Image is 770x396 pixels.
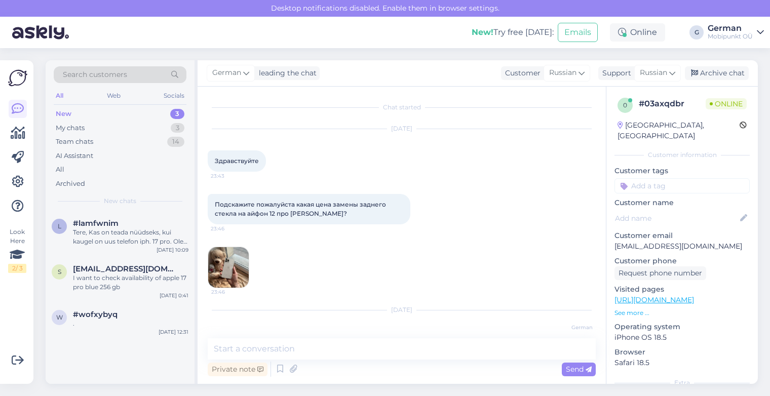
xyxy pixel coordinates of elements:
[56,109,71,119] div: New
[614,197,750,208] p: Customer name
[215,157,259,165] span: Здравствуйте
[212,67,241,78] span: German
[472,27,493,37] b: New!
[614,241,750,252] p: [EMAIL_ADDRESS][DOMAIN_NAME]
[211,288,249,296] span: 23:46
[208,305,596,314] div: [DATE]
[614,230,750,241] p: Customer email
[105,89,123,102] div: Web
[501,68,541,78] div: Customer
[56,151,93,161] div: AI Assistant
[208,124,596,133] div: [DATE]
[215,201,388,217] span: Подскажите пожалуйста какая цена замены заднего стекла на айфон 12 про [PERSON_NAME]?
[555,324,593,331] span: German
[171,123,184,133] div: 3
[211,172,249,180] span: 23:43
[56,137,93,147] div: Team chats
[689,25,704,39] div: G
[708,24,753,32] div: German
[73,228,188,246] div: Tere, Kas on teada nüüdseks, kui kaugel on uus telefon iph. 17 pro. Olen eeltellimuse teinud, kui...
[614,284,750,295] p: Visited pages
[614,266,706,280] div: Request phone number
[73,264,178,273] span: Shubham971992@gmail.com
[8,68,27,88] img: Askly Logo
[56,165,64,175] div: All
[640,67,667,78] span: Russian
[614,322,750,332] p: Operating system
[708,32,753,41] div: Mobipunkt OÜ
[614,308,750,318] p: See more ...
[58,222,61,230] span: l
[104,196,136,206] span: New chats
[614,178,750,193] input: Add a tag
[73,319,188,328] div: .
[208,103,596,112] div: Chat started
[614,358,750,368] p: Safari 18.5
[614,150,750,160] div: Customer information
[73,219,119,228] span: #lamfwnim
[170,109,184,119] div: 3
[614,166,750,176] p: Customer tags
[157,246,188,254] div: [DATE] 10:09
[558,23,598,42] button: Emails
[706,98,747,109] span: Online
[708,24,764,41] a: GermanMobipunkt OÜ
[73,310,118,319] span: #wofxybyq
[159,328,188,336] div: [DATE] 12:31
[73,273,188,292] div: I want to check availability of apple 17 pro blue 256 gb
[614,347,750,358] p: Browser
[615,213,738,224] input: Add name
[610,23,665,42] div: Online
[255,68,317,78] div: leading the chat
[614,256,750,266] p: Customer phone
[58,268,61,275] span: S
[56,179,85,189] div: Archived
[614,295,694,304] a: [URL][DOMAIN_NAME]
[211,225,249,232] span: 23:46
[639,98,706,110] div: # 03axqdbr
[685,66,749,80] div: Archive chat
[8,264,26,273] div: 2 / 3
[208,247,249,288] img: Attachment
[614,378,750,387] div: Extra
[162,89,186,102] div: Socials
[598,68,631,78] div: Support
[566,365,592,374] span: Send
[56,123,85,133] div: My chats
[614,332,750,343] p: iPhone OS 18.5
[472,26,554,38] div: Try free [DATE]:
[54,89,65,102] div: All
[208,363,267,376] div: Private note
[56,313,63,321] span: w
[618,120,740,141] div: [GEOGRAPHIC_DATA], [GEOGRAPHIC_DATA]
[160,292,188,299] div: [DATE] 0:41
[63,69,127,80] span: Search customers
[549,67,576,78] span: Russian
[8,227,26,273] div: Look Here
[167,137,184,147] div: 14
[623,101,627,109] span: 0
